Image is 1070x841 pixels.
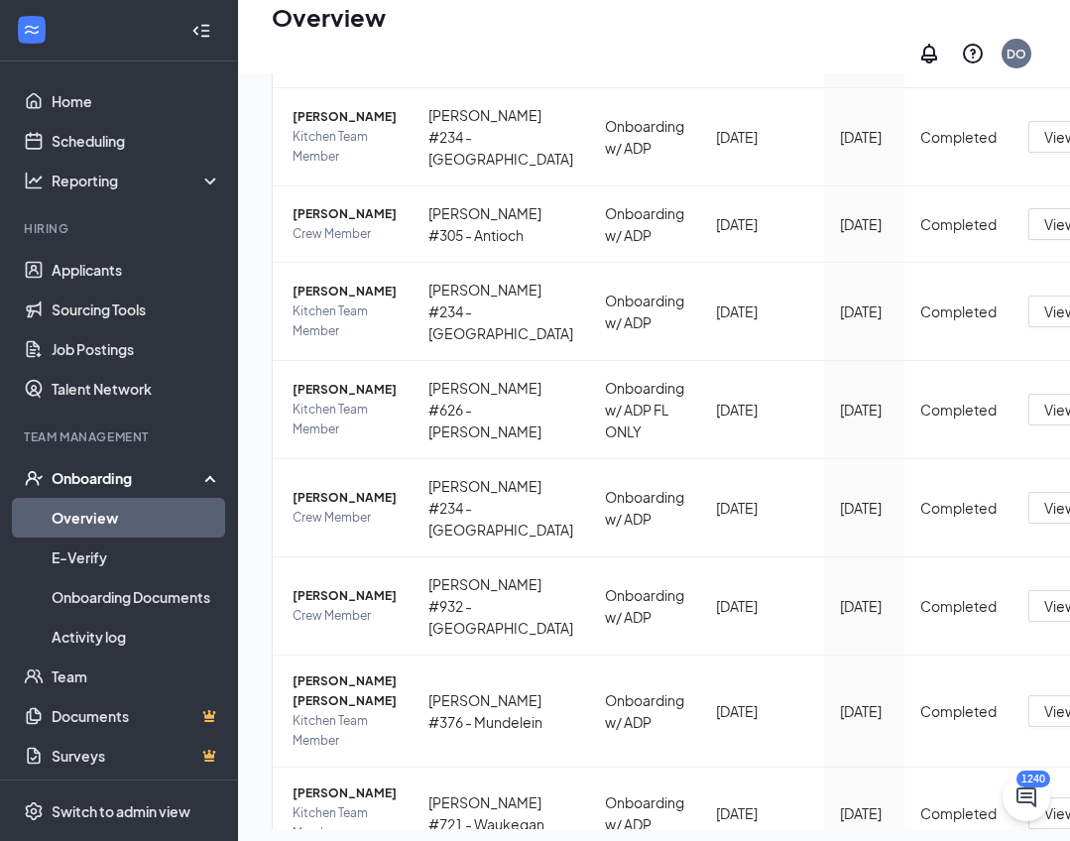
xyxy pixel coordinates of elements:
[716,802,808,824] div: [DATE]
[840,497,889,519] div: [DATE]
[52,468,204,488] div: Onboarding
[589,186,700,263] td: Onboarding w/ ADP
[22,20,42,40] svg: WorkstreamLogo
[52,696,221,736] a: DocumentsCrown
[52,538,221,577] a: E-Verify
[293,671,397,711] span: [PERSON_NAME] [PERSON_NAME]
[52,290,221,329] a: Sourcing Tools
[840,802,889,824] div: [DATE]
[52,121,221,161] a: Scheduling
[920,802,997,824] div: Completed
[920,213,997,235] div: Completed
[589,361,700,459] td: Onboarding w/ ADP FL ONLY
[413,88,589,186] td: [PERSON_NAME] #234 - [GEOGRAPHIC_DATA]
[413,186,589,263] td: [PERSON_NAME] #305 - Antioch
[920,700,997,722] div: Completed
[716,497,808,519] div: [DATE]
[413,459,589,557] td: [PERSON_NAME] #234 - [GEOGRAPHIC_DATA]
[191,21,211,41] svg: Collapse
[1014,785,1038,809] svg: ChatActive
[413,557,589,656] td: [PERSON_NAME] #932 - [GEOGRAPHIC_DATA]
[52,498,221,538] a: Overview
[840,213,889,235] div: [DATE]
[1007,46,1026,62] div: DO
[293,711,397,751] span: Kitchen Team Member
[589,557,700,656] td: Onboarding w/ ADP
[293,107,397,127] span: [PERSON_NAME]
[293,204,397,224] span: [PERSON_NAME]
[917,42,941,65] svg: Notifications
[52,171,222,190] div: Reporting
[293,783,397,803] span: [PERSON_NAME]
[24,801,44,821] svg: Settings
[24,428,217,445] div: Team Management
[52,577,221,617] a: Onboarding Documents
[293,224,397,244] span: Crew Member
[293,488,397,508] span: [PERSON_NAME]
[293,282,397,301] span: [PERSON_NAME]
[52,617,221,657] a: Activity log
[716,213,808,235] div: [DATE]
[589,88,700,186] td: Onboarding w/ ADP
[1016,771,1050,787] div: 1240
[24,171,44,190] svg: Analysis
[293,508,397,528] span: Crew Member
[961,42,985,65] svg: QuestionInfo
[920,595,997,617] div: Completed
[840,300,889,322] div: [DATE]
[716,595,808,617] div: [DATE]
[589,263,700,361] td: Onboarding w/ ADP
[413,656,589,768] td: [PERSON_NAME] #376 - Mundelein
[293,380,397,400] span: [PERSON_NAME]
[589,459,700,557] td: Onboarding w/ ADP
[840,595,889,617] div: [DATE]
[52,369,221,409] a: Talent Network
[920,300,997,322] div: Completed
[716,700,808,722] div: [DATE]
[293,301,397,341] span: Kitchen Team Member
[413,361,589,459] td: [PERSON_NAME] #626 - [PERSON_NAME]
[716,126,808,148] div: [DATE]
[52,801,190,821] div: Switch to admin view
[293,606,397,626] span: Crew Member
[413,263,589,361] td: [PERSON_NAME] #234 - [GEOGRAPHIC_DATA]
[52,657,221,696] a: Team
[293,586,397,606] span: [PERSON_NAME]
[589,656,700,768] td: Onboarding w/ ADP
[24,220,217,237] div: Hiring
[840,700,889,722] div: [DATE]
[840,126,889,148] div: [DATE]
[920,399,997,420] div: Completed
[293,400,397,439] span: Kitchen Team Member
[24,468,44,488] svg: UserCheck
[1003,774,1050,821] button: ChatActive
[52,329,221,369] a: Job Postings
[920,126,997,148] div: Completed
[840,399,889,420] div: [DATE]
[920,497,997,519] div: Completed
[52,250,221,290] a: Applicants
[52,736,221,776] a: SurveysCrown
[716,300,808,322] div: [DATE]
[52,81,221,121] a: Home
[293,127,397,167] span: Kitchen Team Member
[716,399,808,420] div: [DATE]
